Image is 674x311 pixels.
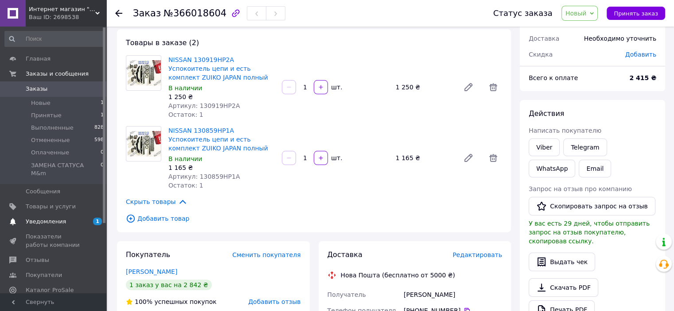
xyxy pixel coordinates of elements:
[327,250,362,259] span: Доставка
[329,83,343,92] div: шт.
[126,268,177,275] a: [PERSON_NAME]
[460,78,477,96] a: Редактировать
[26,256,49,264] span: Отзывы
[101,161,104,177] span: 0
[31,161,101,177] span: ЗАМЕНА СТАТУСА M&m
[26,286,74,294] span: Каталог ProSale
[607,7,665,20] button: Принять заказ
[529,35,559,42] span: Доставка
[625,51,656,58] span: Добавить
[94,124,104,132] span: 828
[26,188,60,196] span: Сообщения
[529,185,632,192] span: Запрос на отзыв про компанию
[614,10,658,17] span: Принять заказ
[126,197,187,207] span: Скрыть товары
[29,5,95,13] span: Интернет магазин "Autostar"
[4,31,105,47] input: Поиск
[460,149,477,167] a: Редактировать
[565,10,587,17] span: Новый
[26,271,62,279] span: Покупатели
[31,99,51,107] span: Новые
[168,173,240,180] span: Артикул: 130859HP1A
[327,291,366,298] span: Получатель
[126,250,170,259] span: Покупатель
[26,233,82,249] span: Показатели работы компании
[164,8,226,19] span: №366018604
[452,251,502,258] span: Редактировать
[168,84,202,92] span: В наличии
[101,149,104,157] span: 0
[392,152,456,164] div: 1 165 ₴
[168,111,203,118] span: Остаток: 1
[329,154,343,162] div: шт.
[529,109,564,118] span: Действия
[115,9,122,18] div: Вернуться назад
[529,127,601,134] span: Написать покупателю
[484,149,502,167] span: Удалить
[126,214,502,223] span: Добавить товар
[31,136,70,144] span: Отмененные
[529,51,553,58] span: Скидка
[339,271,457,280] div: Нова Пошта (бесплатно от 5000 ₴)
[168,102,240,109] span: Артикул: 130919HP2A
[579,160,611,177] button: Email
[168,56,268,81] a: NISSAN 130919HP2A Успокоитель цепи и есть комплект ZUIKO JAPAN полный
[168,155,202,162] span: В наличии
[529,253,595,271] button: Выдать чек
[402,287,504,303] div: [PERSON_NAME]
[101,99,104,107] span: 1
[93,218,102,225] span: 1
[31,111,62,119] span: Принятые
[529,160,575,177] a: WhatsApp
[31,124,74,132] span: Выполненные
[126,280,212,290] div: 1 заказ у вас на 2 842 ₴
[484,78,502,96] span: Удалить
[168,92,275,101] div: 1 250 ₴
[529,278,598,297] a: Скачать PDF
[126,131,161,157] img: NISSAN 130859HP1A Успокоитель цепи и есть комплект ZUIKO JAPAN полный
[529,197,655,215] button: Скопировать запрос на отзыв
[29,13,106,21] div: Ваш ID: 2698538
[529,74,578,81] span: Всего к оплате
[168,182,203,189] span: Остаток: 1
[529,220,650,245] span: У вас есть 29 дней, чтобы отправить запрос на отзыв покупателю, скопировав ссылку.
[232,251,300,258] span: Сменить покупателя
[26,85,47,93] span: Заказы
[26,70,89,78] span: Заказы и сообщения
[168,163,275,172] div: 1 165 ₴
[392,81,456,93] div: 1 250 ₴
[629,74,656,81] b: 2 415 ₴
[126,297,217,306] div: успешных покупок
[168,127,268,152] a: NISSAN 130859HP1A Успокоитель цепи и есть комплект ZUIKO JAPAN полный
[529,138,560,156] a: Viber
[101,111,104,119] span: 1
[248,298,300,305] span: Добавить отзыв
[579,29,662,48] div: Необходимо уточнить
[135,298,152,305] span: 100%
[133,8,161,19] span: Заказ
[31,149,69,157] span: Оплаченные
[26,55,51,63] span: Главная
[493,9,553,18] div: Статус заказа
[26,218,66,226] span: Уведомления
[126,60,161,86] img: NISSAN 130919HP2A Успокоитель цепи и есть комплект ZUIKO JAPAN полный
[126,38,199,47] span: Товары в заказе (2)
[26,203,76,211] span: Товары и услуги
[94,136,104,144] span: 598
[563,138,607,156] a: Telegram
